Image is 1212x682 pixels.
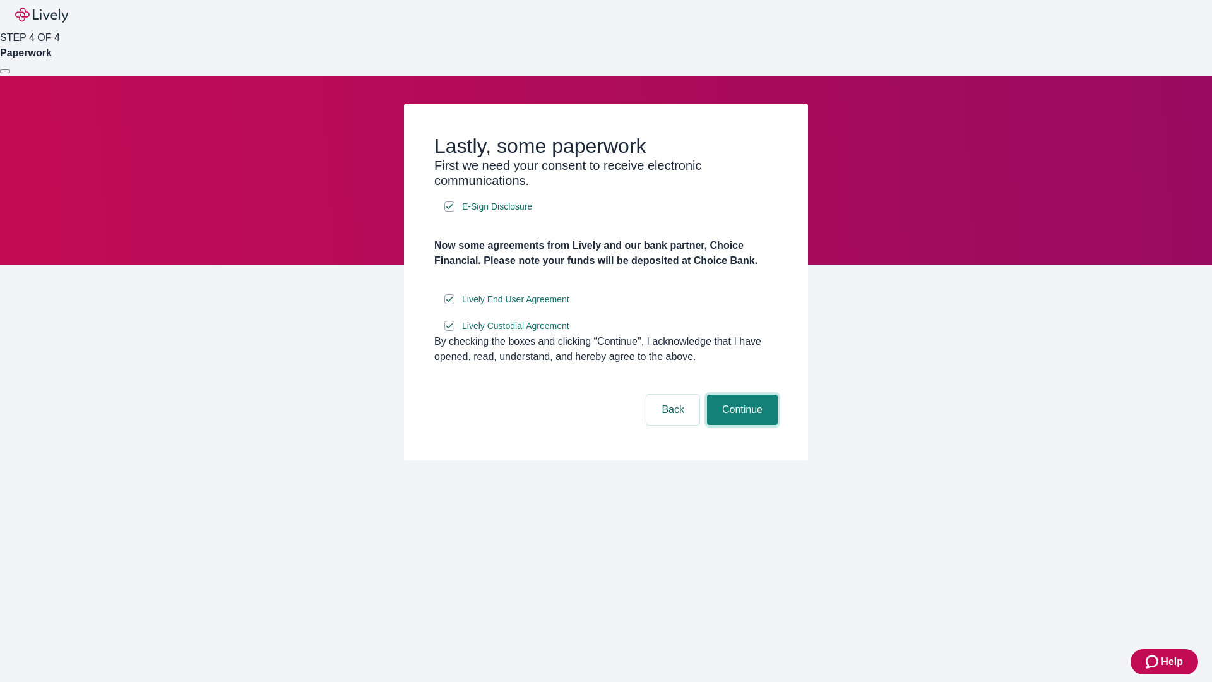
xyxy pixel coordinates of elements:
span: E-Sign Disclosure [462,200,532,213]
img: Lively [15,8,68,23]
span: Help [1161,654,1183,669]
a: e-sign disclosure document [460,292,572,308]
button: Zendesk support iconHelp [1131,649,1198,674]
svg: Zendesk support icon [1146,654,1161,669]
span: Lively End User Agreement [462,293,569,306]
div: By checking the boxes and clicking “Continue", I acknowledge that I have opened, read, understand... [434,334,778,364]
a: e-sign disclosure document [460,199,535,215]
button: Back [646,395,699,425]
h4: Now some agreements from Lively and our bank partner, Choice Financial. Please note your funds wi... [434,238,778,268]
h3: First we need your consent to receive electronic communications. [434,158,778,188]
button: Continue [707,395,778,425]
h2: Lastly, some paperwork [434,134,778,158]
span: Lively Custodial Agreement [462,320,569,333]
a: e-sign disclosure document [460,318,572,334]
